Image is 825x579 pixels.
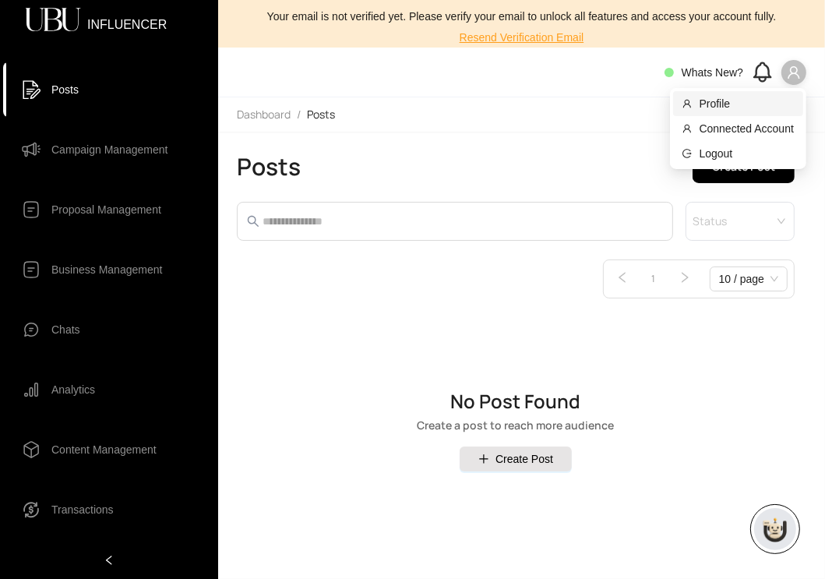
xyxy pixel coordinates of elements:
[682,99,693,108] span: user
[51,254,162,285] span: Business Management
[478,454,489,464] span: plus
[616,271,629,284] span: left
[297,107,301,122] li: /
[787,65,801,79] span: user
[679,271,691,284] span: right
[610,267,635,291] button: left
[700,145,794,162] span: Logout
[710,267,788,291] div: Page Size
[51,314,80,345] span: Chats
[460,447,572,471] button: Create Post
[682,124,693,133] span: user
[51,374,95,405] span: Analytics
[682,149,693,158] span: logout
[418,392,615,411] span: No Post Found
[700,120,794,137] span: Connected Account
[682,66,743,79] span: Whats New?
[672,267,697,291] button: right
[447,25,597,50] button: Resend Verification Email
[237,153,301,181] h2: Posts
[672,267,697,291] li: Next Page
[51,74,79,105] span: Posts
[227,8,816,50] div: Your email is not verified yet. Please verify your email to unlock all features and access your a...
[247,215,259,228] span: search
[700,95,794,112] span: Profile
[719,267,778,291] span: 10 / page
[460,29,584,46] span: Resend Verification Email
[760,514,791,545] img: chatboticon-C4A3G2IU.png
[237,107,291,122] span: Dashboard
[104,555,115,566] span: left
[642,267,665,291] a: 1
[418,420,615,431] span: Create a post to reach more audience
[51,134,167,165] span: Campaign Management
[610,267,635,291] li: Previous Page
[51,434,157,465] span: Content Management
[51,194,161,225] span: Proposal Management
[641,267,666,291] li: 1
[87,19,167,22] span: INFLUENCER
[51,494,114,525] span: Transactions
[307,107,335,122] span: Posts
[495,450,553,468] span: Create Post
